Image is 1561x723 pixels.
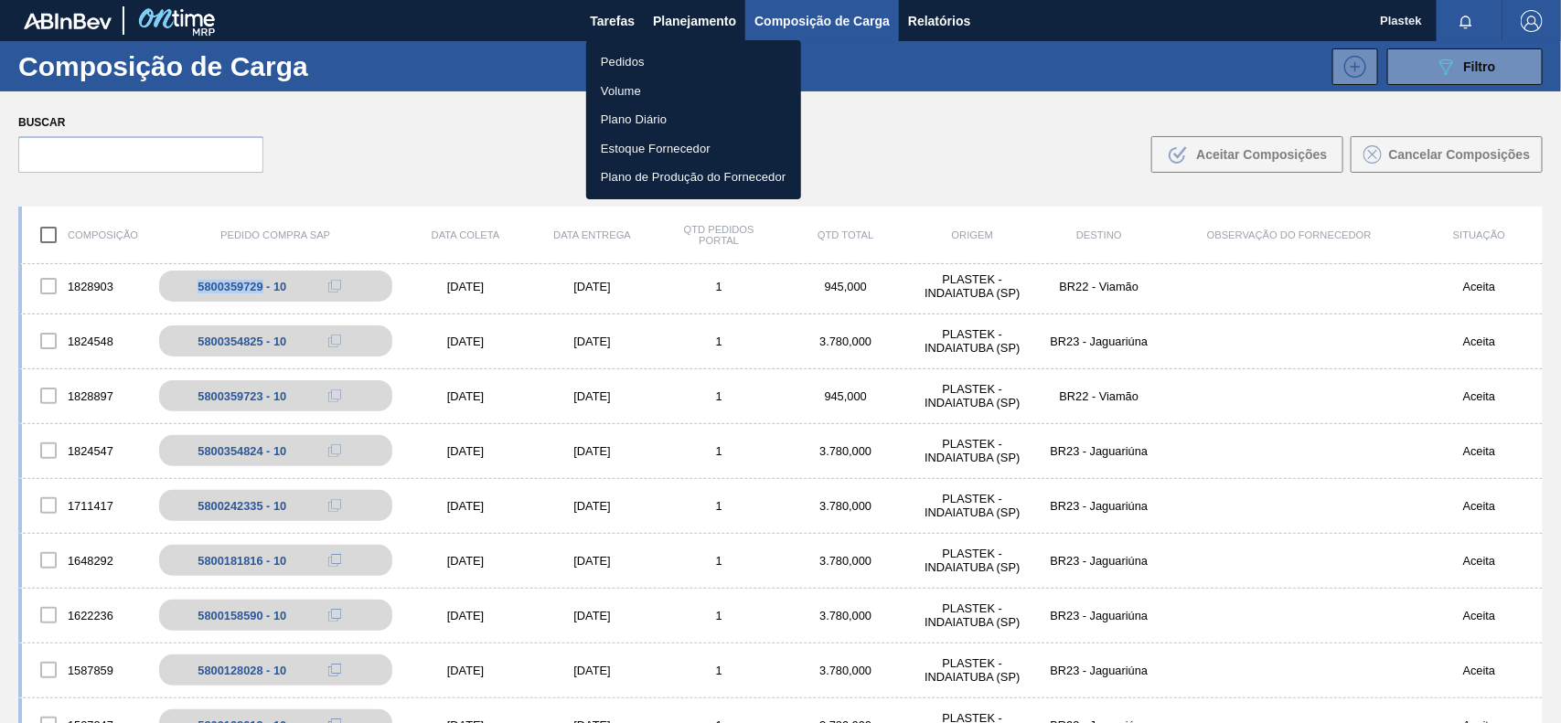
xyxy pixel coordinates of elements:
[586,163,801,192] a: Plano de Produção do Fornecedor
[586,48,801,77] a: Pedidos
[586,134,801,164] a: Estoque Fornecedor
[586,77,801,106] a: Volume
[586,105,801,134] a: Plano Diário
